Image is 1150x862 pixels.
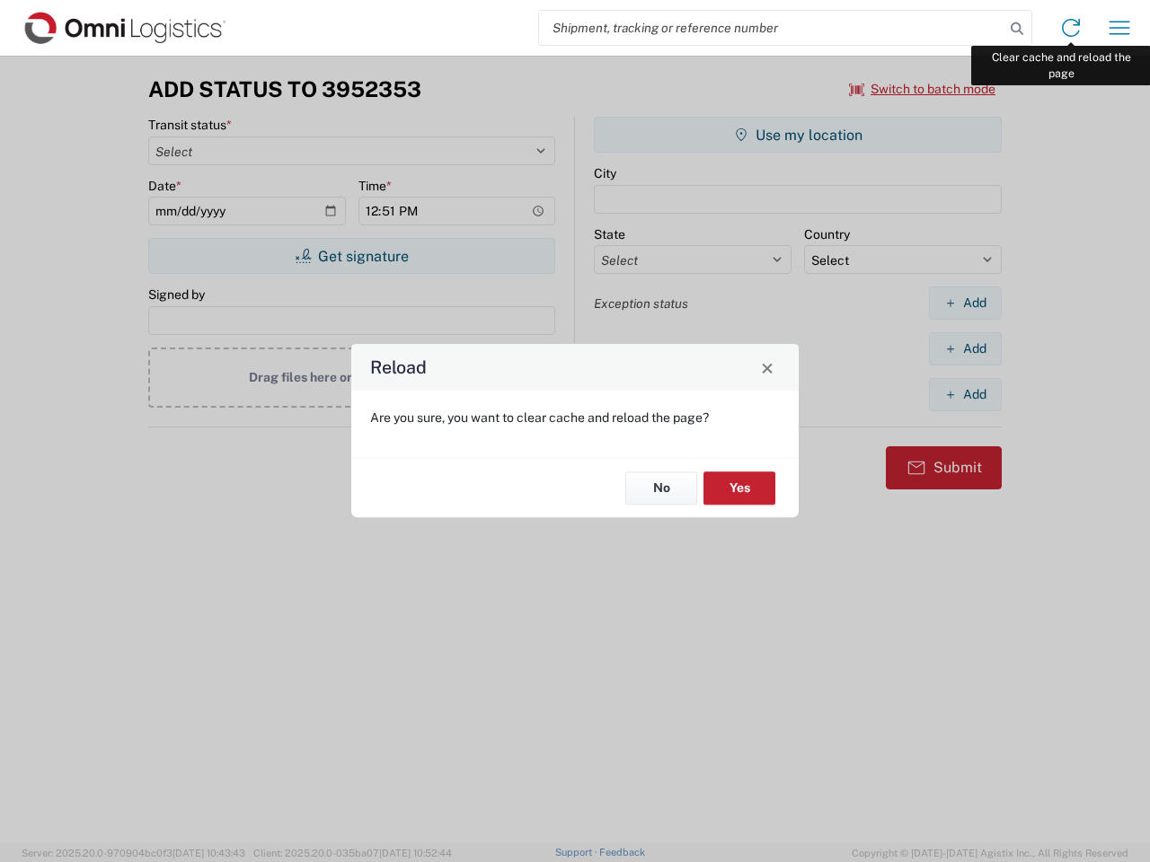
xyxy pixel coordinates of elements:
button: Yes [703,471,775,505]
input: Shipment, tracking or reference number [539,11,1004,45]
p: Are you sure, you want to clear cache and reload the page? [370,409,780,426]
h4: Reload [370,355,427,381]
button: No [625,471,697,505]
button: Close [755,355,780,380]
